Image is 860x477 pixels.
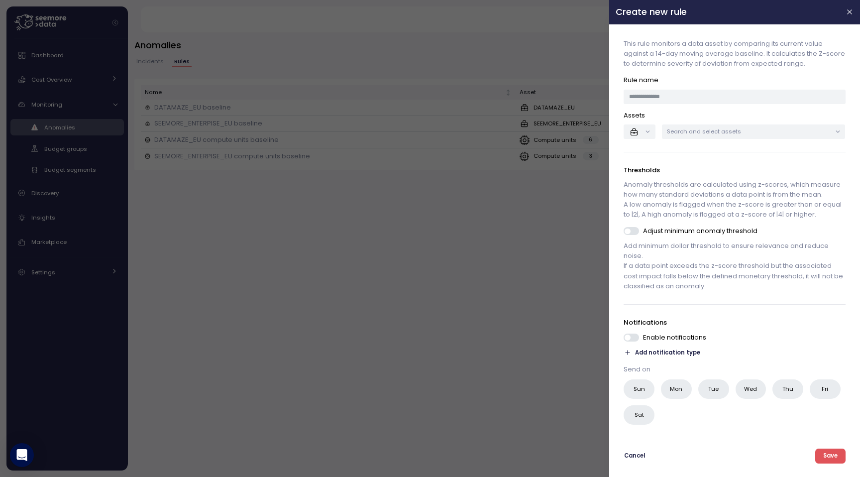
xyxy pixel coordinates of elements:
[823,449,838,463] span: Save
[624,111,846,120] p: Assets
[745,384,757,394] span: Wed
[816,449,846,463] button: Save
[624,180,846,220] p: Anomaly thresholds are calculated using z-scores, which measure how many standard deviations a da...
[636,348,701,358] span: Add notification type
[822,384,829,394] span: Fri
[624,318,846,328] p: Notifications
[635,410,644,420] span: Sat
[782,384,793,394] span: Thu
[644,226,758,236] p: Adjust minimum anomaly threshold
[624,241,846,291] p: Add minimum dollar threshold to ensure relevance and reduce noise. If a data point exceeds the z-...
[708,384,719,394] span: Tue
[10,443,34,467] div: Open Intercom Messenger
[644,333,707,343] p: Enable notifications
[624,39,846,69] p: This rule monitors a data asset by comparing its current value against a 14-day moving average ba...
[625,449,645,463] span: Cancel
[624,165,846,175] p: Thresholds
[624,364,846,374] p: Send on
[634,384,645,394] span: Sun
[670,384,683,394] span: Mon
[616,7,838,16] h2: Create new rule
[624,348,701,358] button: Add notification type
[624,449,646,463] button: Cancel
[667,127,832,135] p: Search and select assets
[624,75,846,85] p: Rule name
